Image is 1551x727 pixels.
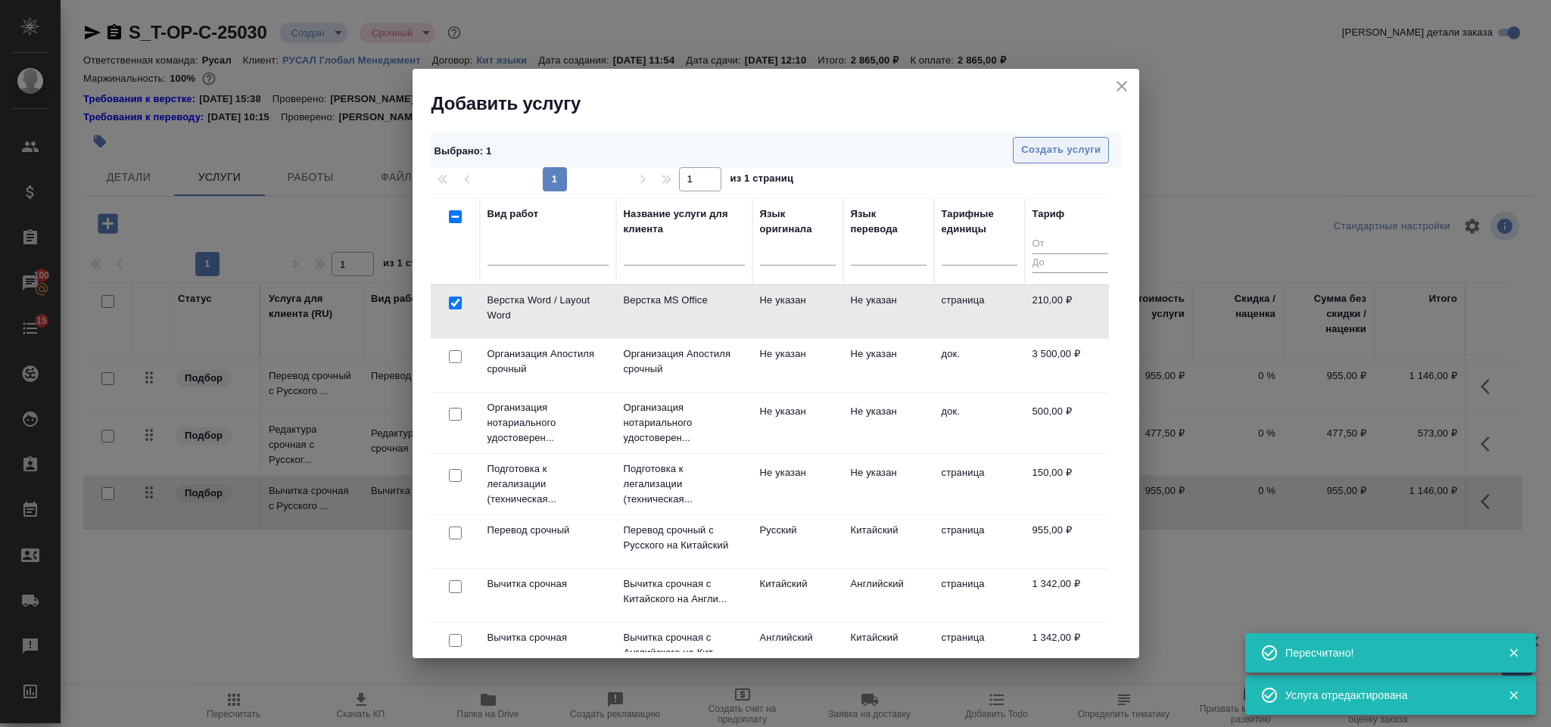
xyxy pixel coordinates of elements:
p: Подготовка к легализации (техническая... [624,461,745,507]
button: Закрыть [1498,646,1529,660]
button: close [1110,75,1133,98]
td: Русский [752,515,843,568]
td: 1 342,00 ₽ [1025,569,1116,622]
div: Пересчитано! [1285,645,1485,660]
td: 500,00 ₽ [1025,396,1116,449]
p: Верстка Word / Layout Word [487,293,609,323]
p: Организация Апостиля срочный [487,346,609,377]
span: Создать услуги [1021,141,1101,159]
td: док. [934,396,1025,449]
td: Китайский [752,569,843,622]
div: Тарифные единицы [942,207,1017,237]
p: Верстка MS Office [624,293,745,308]
td: Китайский [843,623,934,676]
td: Не указан [752,458,843,511]
span: из 1 страниц [730,169,794,191]
td: 955,00 ₽ [1025,515,1116,568]
td: Не указан [752,339,843,392]
p: Перевод срочный с Русского на Китайский [624,523,745,553]
td: Китайский [843,515,934,568]
td: Не указан [843,285,934,338]
td: 210,00 ₽ [1025,285,1116,338]
td: Английский [752,623,843,676]
td: Не указан [752,396,843,449]
td: 3 500,00 ₽ [1025,339,1116,392]
td: страница [934,515,1025,568]
p: Вычитка срочная [487,630,609,645]
p: Вычитка срочная [487,576,609,592]
td: Не указан [843,396,934,449]
p: Организация нотариального удостоверен... [624,400,745,446]
p: Вычитка срочная с Английского на Кит... [624,630,745,660]
td: док. [934,339,1025,392]
td: страница [934,458,1025,511]
td: 1 342,00 ₽ [1025,623,1116,676]
button: Создать услуги [1013,137,1109,163]
span: Выбрано : 1 [434,145,492,157]
input: До [1032,253,1108,272]
td: 150,00 ₽ [1025,458,1116,511]
p: Перевод срочный [487,523,609,538]
input: От [1032,235,1108,254]
p: Организация нотариального удостоверен... [487,400,609,446]
h2: Добавить услугу [431,92,1139,116]
div: Услуга отредактирована [1285,688,1485,703]
td: страница [934,285,1025,338]
p: Вычитка срочная с Китайского на Англи... [624,576,745,607]
td: страница [934,623,1025,676]
td: Не указан [843,339,934,392]
div: Вид работ [487,207,539,222]
div: Тариф [1032,207,1065,222]
td: страница [934,569,1025,622]
div: Язык перевода [851,207,927,237]
td: Английский [843,569,934,622]
div: Язык оригинала [760,207,836,237]
td: Не указан [752,285,843,338]
div: Название услуги для клиента [624,207,745,237]
td: Не указан [843,458,934,511]
button: Закрыть [1498,688,1529,702]
p: Организация Апостиля срочный [624,346,745,377]
p: Подготовка к легализации (техническая... [487,461,609,507]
